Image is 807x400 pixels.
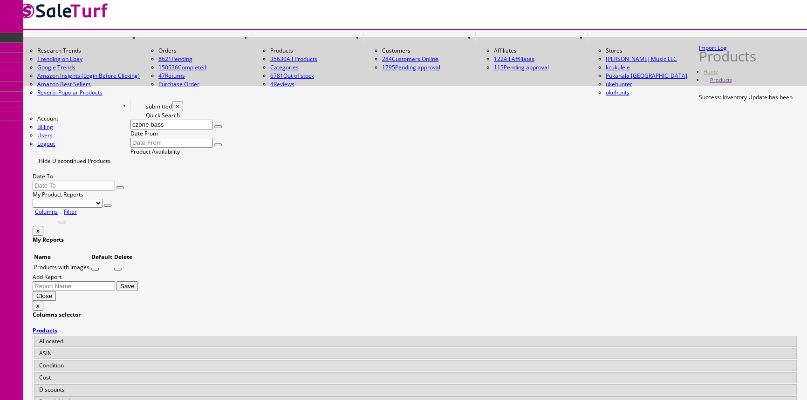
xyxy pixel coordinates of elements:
[33,157,110,165] label: Hide Discontinued Products
[34,336,797,347] div: Allocated
[494,63,504,71] span: 115
[606,80,632,88] a: ukehunter
[33,281,115,291] input: Report Name
[37,88,140,97] a: Reverb: Popular Products
[35,208,58,216] a: Columns
[270,80,274,88] span: 4
[382,63,395,71] span: 1795
[270,55,287,63] span: 35630
[699,52,756,61] h1: Products
[91,252,113,262] td: Default
[33,190,83,198] label: My Product Reports
[158,72,165,80] span: 47
[270,72,314,80] a: 6781Out of stock
[494,47,587,55] li: Affiliates
[382,47,475,55] li: Customers
[158,55,252,63] a: 8621Pending
[33,172,53,180] label: Date To
[34,384,797,395] div: Discounts
[130,148,180,156] label: Product Availability
[33,301,43,311] button: x
[158,47,252,55] li: Orders
[37,72,140,80] a: Amazon Insights (Login Before Clicking)
[130,138,213,148] input: Date From
[37,63,140,72] a: Google Trends
[382,63,440,71] a: 1795Pending approval
[382,55,392,63] span: 284
[606,88,629,96] a: ukehunts
[114,252,133,262] td: Delete
[130,100,146,111] a: HELP
[34,263,90,272] td: Products with Images
[37,80,140,88] a: Amazon Best Sellers
[494,63,549,71] a: 115Pending approval
[33,311,798,319] h4: Columns selector
[710,76,732,83] a: Products
[37,140,55,148] a: Logout
[33,236,798,244] h4: My Reports
[270,80,294,88] a: 4Reviews
[34,372,797,383] div: Cost
[270,63,299,71] a: Categories
[33,226,43,236] button: x
[606,72,687,80] a: Pukanala [GEOGRAPHIC_DATA]
[33,291,56,301] button: Close
[33,326,57,334] strong: Products
[130,120,213,129] input: Search
[606,47,699,55] li: Stores
[704,68,718,75] a: Home
[158,55,171,63] span: 8621
[33,181,115,190] input: Date To
[130,129,158,137] label: Date From
[494,55,504,63] span: 122
[270,47,363,55] li: Products
[33,93,798,111] div: Success: Inventory Update has been submitted
[37,131,53,139] a: Users
[116,281,138,291] button: Save
[172,102,183,111] button: ×
[33,157,39,163] input: Hide Discontinued Products
[270,55,317,63] a: 35630All Products
[37,55,140,63] a: Trending on Ebay
[606,55,677,63] a: [PERSON_NAME] Music LLC
[146,111,180,119] label: Quick Search
[270,72,283,80] span: 6781
[37,123,53,131] a: Billing
[158,72,185,80] a: 47Returns
[494,55,534,63] a: 122All Affiliates
[64,208,77,216] a: Filter
[158,63,178,71] span: 150536
[382,55,438,63] a: 284Customers Online
[158,63,206,71] a: 150536Completed
[606,63,630,71] a: kcukulele
[34,360,797,371] div: Condition
[33,273,62,281] label: Add Report
[37,115,130,123] li: Account
[34,348,797,359] div: ASIN
[699,44,727,52] a: Import Log
[34,252,90,262] td: Name
[37,47,140,55] li: Research Trends
[158,80,199,88] a: Purchase Order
